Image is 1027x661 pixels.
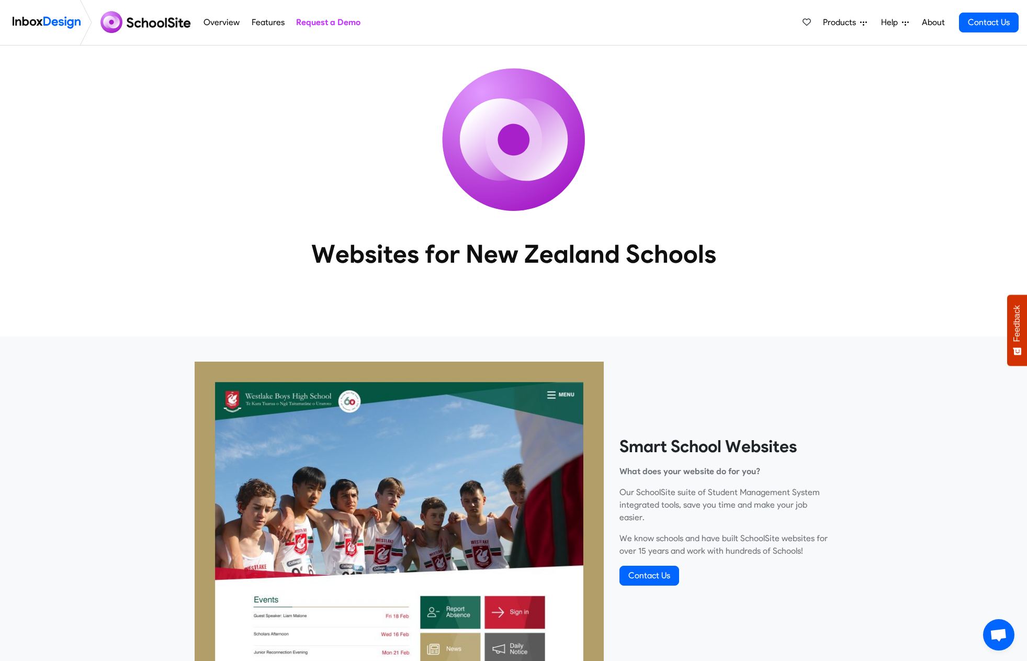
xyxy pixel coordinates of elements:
[201,12,243,33] a: Overview
[619,486,833,524] p: Our SchoolSite suite of Student Management System integrated tools, save you time and make your j...
[293,12,363,33] a: Request a Demo
[619,436,833,457] heading: Smart School Websites
[983,619,1014,651] div: Open chat
[96,10,198,35] img: schoolsite logo
[619,532,833,557] p: We know schools and have built SchoolSite websites for over 15 years and work with hundreds of Sc...
[1007,295,1027,366] button: Feedback - Show survey
[881,16,902,29] span: Help
[819,12,871,33] a: Products
[265,238,762,270] heading: Websites for New Zealand Schools
[420,46,608,234] img: icon_schoolsite.svg
[619,466,760,476] strong: What does your website do for you?
[823,16,860,29] span: Products
[959,13,1019,32] a: Contact Us
[877,12,913,33] a: Help
[249,12,287,33] a: Features
[1012,305,1022,342] span: Feedback
[619,566,679,586] a: Contact Us
[919,12,947,33] a: About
